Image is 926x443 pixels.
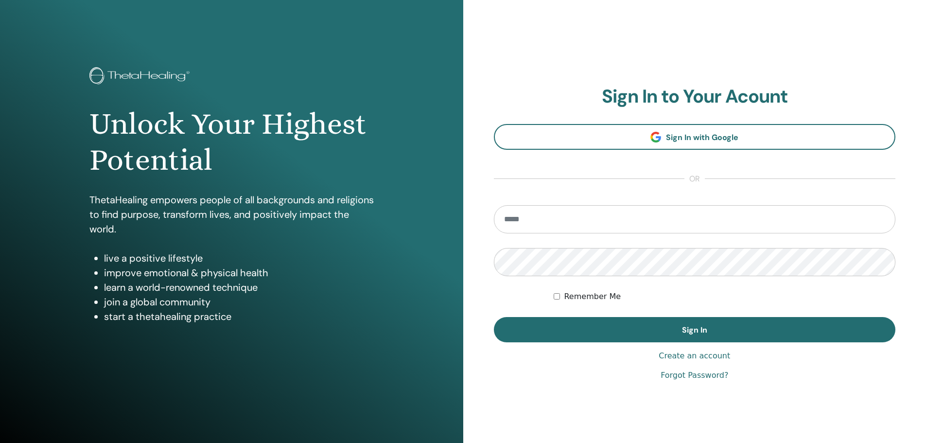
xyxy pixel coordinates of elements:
span: Sign In [682,325,707,335]
li: join a global community [104,295,374,309]
a: Forgot Password? [661,370,728,381]
li: live a positive lifestyle [104,251,374,266]
h1: Unlock Your Highest Potential [89,106,374,178]
p: ThetaHealing empowers people of all backgrounds and religions to find purpose, transform lives, a... [89,193,374,236]
li: learn a world-renowned technique [104,280,374,295]
li: improve emotional & physical health [104,266,374,280]
span: or [684,173,705,185]
a: Create an account [659,350,730,362]
span: Sign In with Google [666,132,738,142]
div: Keep me authenticated indefinitely or until I manually logout [554,291,895,302]
li: start a thetahealing practice [104,309,374,324]
button: Sign In [494,317,896,342]
h2: Sign In to Your Acount [494,86,896,108]
label: Remember Me [564,291,621,302]
a: Sign In with Google [494,124,896,150]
